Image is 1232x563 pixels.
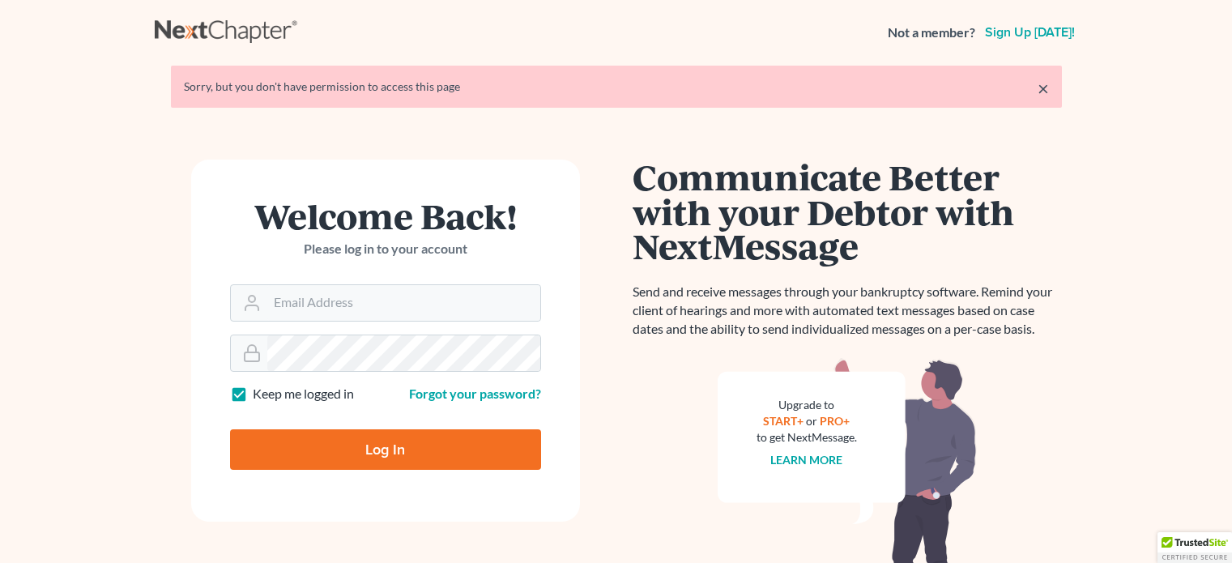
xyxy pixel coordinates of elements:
[267,285,540,321] input: Email Address
[230,198,541,233] h1: Welcome Back!
[409,386,541,401] a: Forgot your password?
[982,26,1078,39] a: Sign up [DATE]!
[806,414,817,428] span: or
[1038,79,1049,98] a: ×
[757,397,857,413] div: Upgrade to
[633,160,1062,263] h1: Communicate Better with your Debtor with NextMessage
[230,429,541,470] input: Log In
[888,23,975,42] strong: Not a member?
[253,385,354,403] label: Keep me logged in
[757,429,857,446] div: to get NextMessage.
[763,414,804,428] a: START+
[1157,532,1232,563] div: TrustedSite Certified
[633,283,1062,339] p: Send and receive messages through your bankruptcy software. Remind your client of hearings and mo...
[770,453,842,467] a: Learn more
[820,414,850,428] a: PRO+
[230,240,541,258] p: Please log in to your account
[184,79,1049,95] div: Sorry, but you don't have permission to access this page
